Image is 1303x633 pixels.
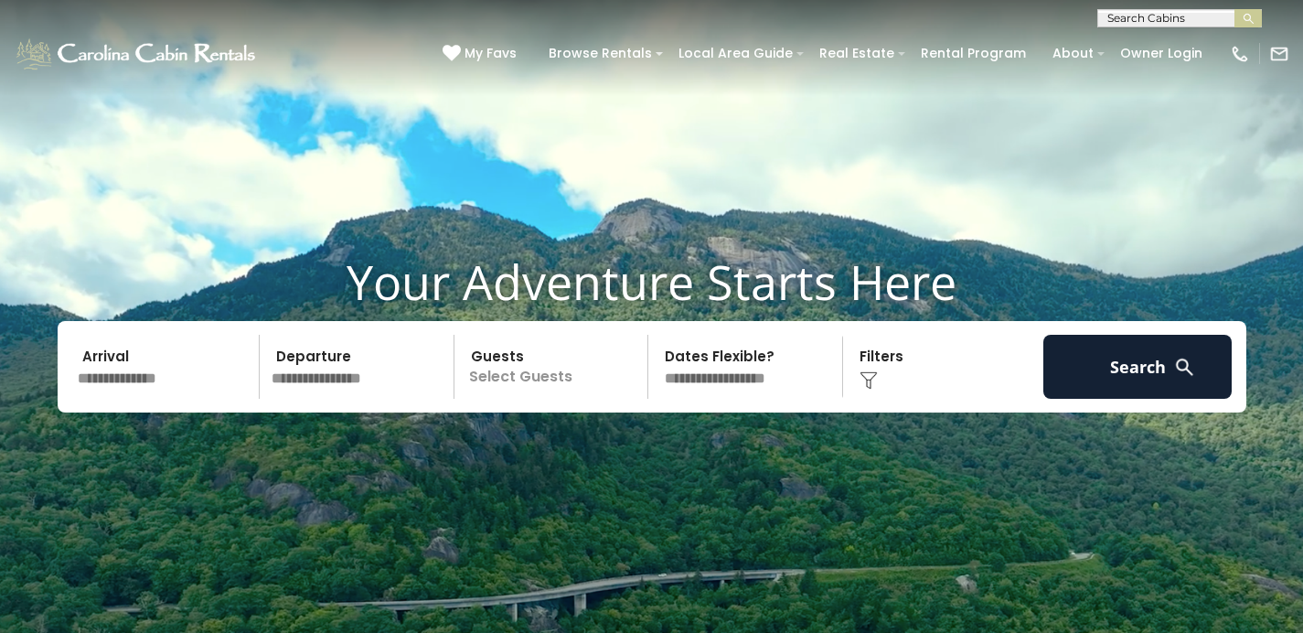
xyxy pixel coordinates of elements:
[14,253,1289,310] h1: Your Adventure Starts Here
[1269,44,1289,64] img: mail-regular-white.png
[1043,335,1233,399] button: Search
[860,371,878,390] img: filter--v1.png
[669,39,802,68] a: Local Area Guide
[1173,356,1196,379] img: search-regular-white.png
[810,39,903,68] a: Real Estate
[460,335,648,399] p: Select Guests
[443,44,521,64] a: My Favs
[465,44,517,63] span: My Favs
[1043,39,1103,68] a: About
[539,39,661,68] a: Browse Rentals
[1230,44,1250,64] img: phone-regular-white.png
[1111,39,1212,68] a: Owner Login
[14,36,261,72] img: White-1-1-2.png
[912,39,1035,68] a: Rental Program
